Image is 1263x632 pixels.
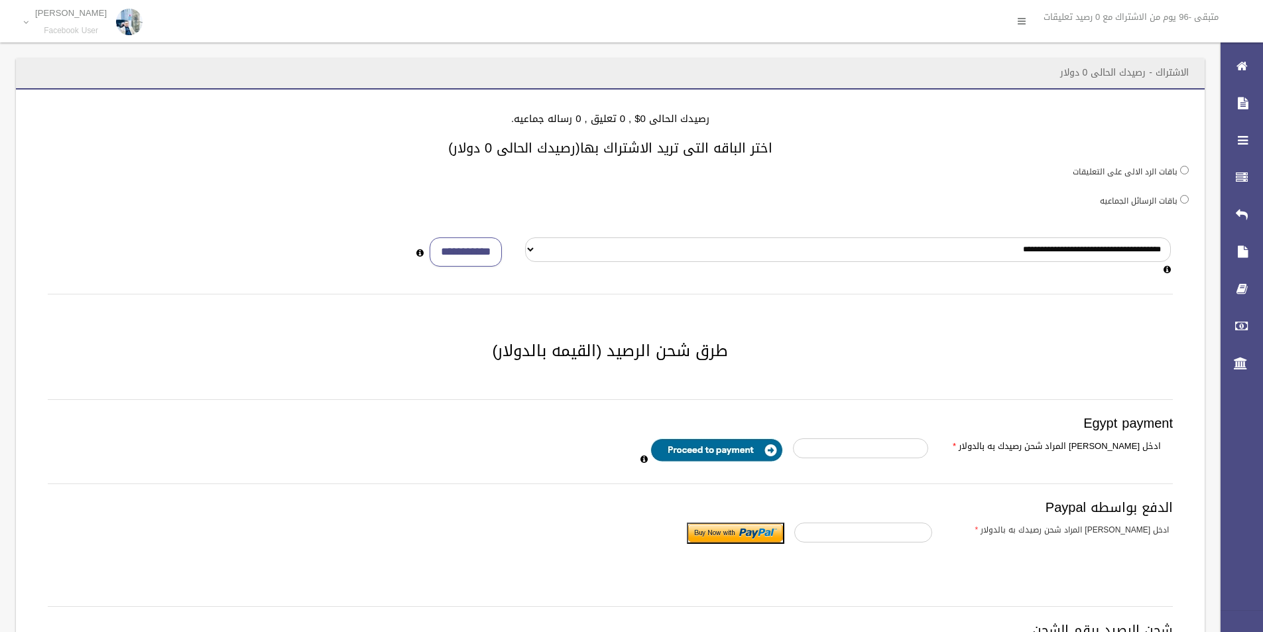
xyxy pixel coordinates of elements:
label: ادخل [PERSON_NAME] المراد شحن رصيدك به بالدولار [942,523,1179,537]
h3: الدفع بواسطه Paypal [48,500,1173,515]
label: باقات الرسائل الجماعيه [1100,194,1177,208]
h2: طرق شحن الرصيد (القيمه بالدولار) [32,342,1189,359]
label: باقات الرد الالى على التعليقات [1073,164,1177,179]
h4: رصيدك الحالى 0$ , 0 تعليق , 0 رساله جماعيه. [32,113,1189,125]
h3: اختر الباقه التى تريد الاشتراك بها(رصيدك الحالى 0 دولار) [32,141,1189,155]
p: [PERSON_NAME] [35,8,107,18]
header: الاشتراك - رصيدك الحالى 0 دولار [1044,60,1205,86]
h3: Egypt payment [48,416,1173,430]
input: Submit [687,523,784,544]
label: ادخل [PERSON_NAME] المراد شحن رصيدك به بالدولار [938,438,1171,454]
small: Facebook User [35,26,107,36]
